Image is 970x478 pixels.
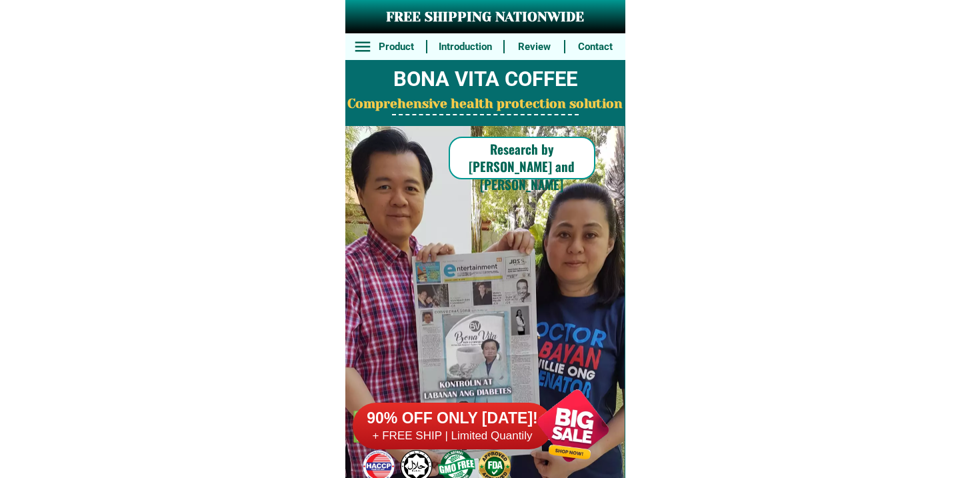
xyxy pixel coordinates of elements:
h6: Contact [573,39,618,55]
h2: Comprehensive health protection solution [345,95,625,114]
h6: + FREE SHIP | Limited Quantily [353,429,553,443]
h6: 90% OFF ONLY [DATE]! [353,409,553,429]
h6: Product [373,39,419,55]
h6: Research by [PERSON_NAME] and [PERSON_NAME] [449,140,595,193]
h3: FREE SHIPPING NATIONWIDE [345,7,625,27]
h6: Introduction [434,39,496,55]
h6: Review [512,39,557,55]
h2: BONA VITA COFFEE [345,64,625,95]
